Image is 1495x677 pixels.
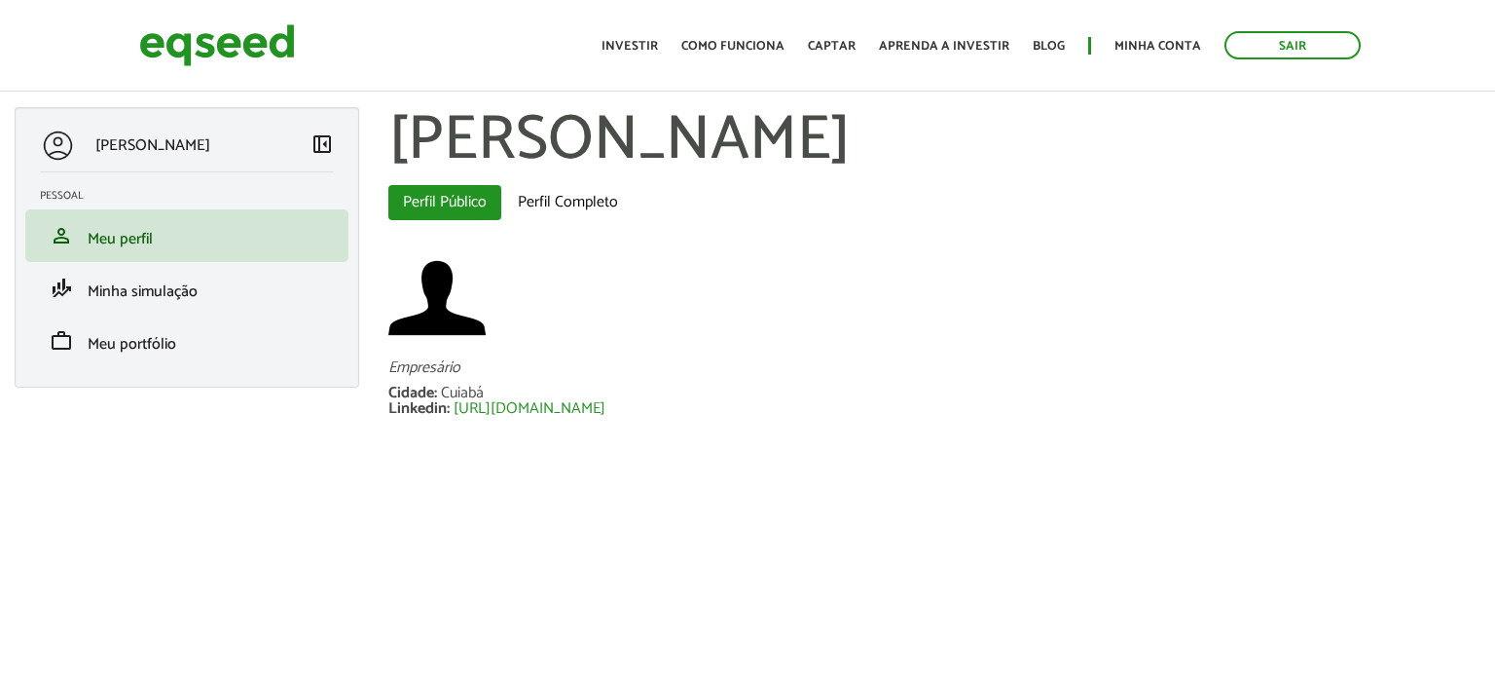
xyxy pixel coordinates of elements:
[681,40,784,53] a: Como funciona
[1224,31,1361,59] a: Sair
[88,331,176,357] span: Meu portfólio
[88,226,153,252] span: Meu perfil
[50,277,73,300] span: finance_mode
[40,190,348,202] h2: Pessoal
[388,386,441,401] div: Cidade
[50,329,73,353] span: work
[310,132,334,156] span: left_panel_close
[441,386,484,401] div: Cuiabá
[88,279,198,305] span: Minha simulação
[388,401,454,417] div: Linkedin
[388,107,1480,175] h1: [PERSON_NAME]
[139,19,295,71] img: EqSeed
[602,40,658,53] a: Investir
[388,249,486,347] img: Foto de Leonardo Gregianin
[25,315,348,367] li: Meu portfólio
[95,136,210,155] p: [PERSON_NAME]
[388,360,1480,376] div: Empresário
[1033,40,1065,53] a: Blog
[454,401,605,417] a: [URL][DOMAIN_NAME]
[388,249,486,347] a: Ver perfil do usuário.
[25,262,348,315] li: Minha simulação
[503,185,633,220] a: Perfil Completo
[434,380,437,406] span: :
[40,277,334,300] a: finance_modeMinha simulação
[1114,40,1201,53] a: Minha conta
[40,329,334,353] a: workMeu portfólio
[50,224,73,247] span: person
[310,132,334,160] a: Colapsar menu
[447,395,450,422] span: :
[25,209,348,262] li: Meu perfil
[40,224,334,247] a: personMeu perfil
[388,185,501,220] a: Perfil Público
[879,40,1009,53] a: Aprenda a investir
[808,40,856,53] a: Captar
